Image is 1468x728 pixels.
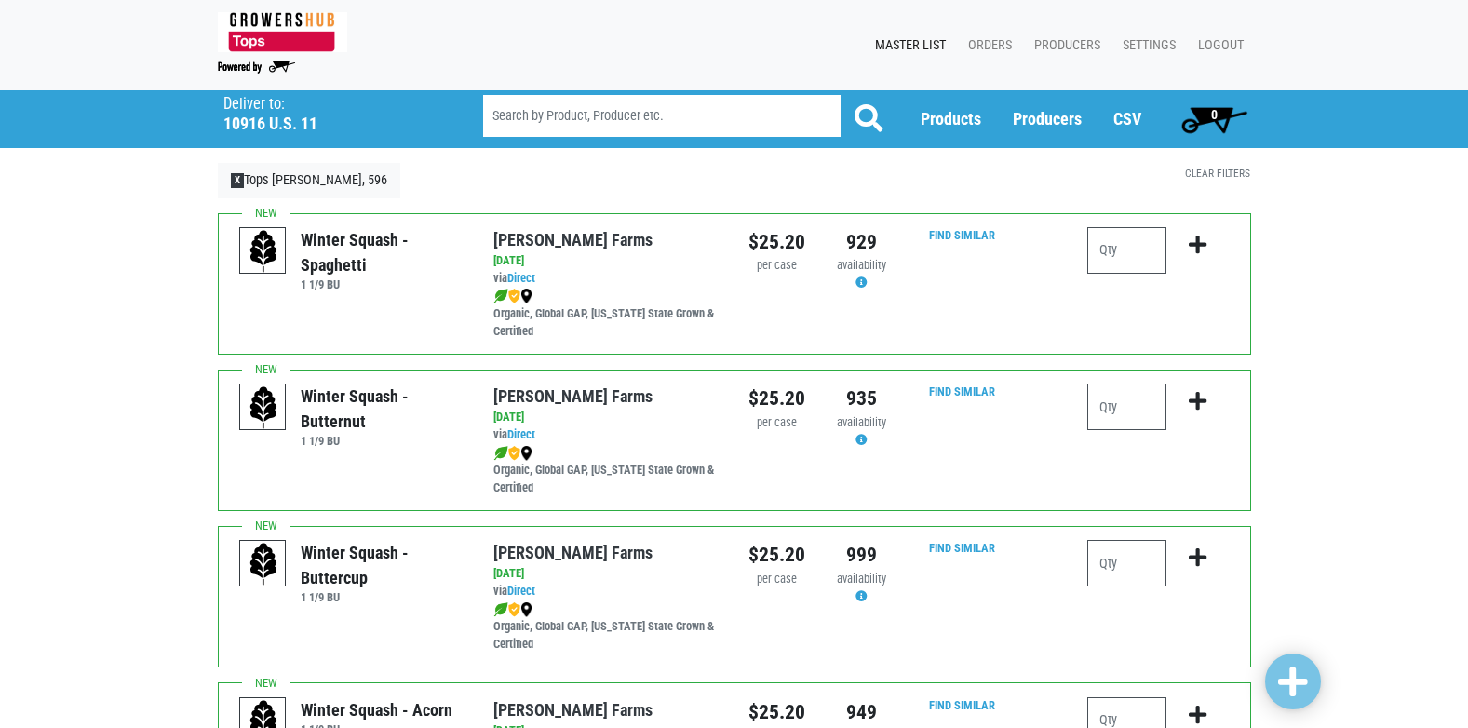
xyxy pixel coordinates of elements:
[507,271,535,285] a: Direct
[520,602,532,617] img: map_marker-0e94453035b3232a4d21701695807de9.png
[493,386,653,406] a: [PERSON_NAME] Farms
[833,540,890,570] div: 999
[748,227,805,257] div: $25.20
[1185,167,1250,180] a: Clear Filters
[1087,540,1166,586] input: Qty
[921,109,981,128] a: Products
[493,543,653,562] a: [PERSON_NAME] Farms
[1013,109,1082,128] a: Producers
[1173,101,1256,138] a: 0
[929,541,995,555] a: Find Similar
[223,90,450,134] span: Tops Adams, 596 (10916 US-11, Adams, NY 13605, USA)
[231,173,245,188] span: X
[508,446,520,461] img: safety-e55c860ca8c00a9c171001a62a92dabd.png
[218,61,295,74] img: Powered by Big Wheelbarrow
[301,697,452,722] div: Winter Squash - Acorn
[493,565,720,583] div: [DATE]
[493,583,720,600] div: via
[508,289,520,303] img: safety-e55c860ca8c00a9c171001a62a92dabd.png
[860,28,953,63] a: Master List
[493,230,653,249] a: [PERSON_NAME] Farms
[833,227,890,257] div: 929
[1183,28,1251,63] a: Logout
[520,446,532,461] img: map_marker-0e94453035b3232a4d21701695807de9.png
[493,602,508,617] img: leaf-e5c59151409436ccce96b2ca1b28e03c.png
[483,95,841,137] input: Search by Product, Producer etc.
[301,434,465,448] h6: 1 1/9 BU
[837,415,886,429] span: availability
[520,289,532,303] img: map_marker-0e94453035b3232a4d21701695807de9.png
[301,540,465,590] div: Winter Squash - Buttercup
[837,572,886,586] span: availability
[507,427,535,441] a: Direct
[1211,107,1218,122] span: 0
[493,700,653,720] a: [PERSON_NAME] Farms
[929,698,995,712] a: Find Similar
[748,414,805,432] div: per case
[493,252,720,270] div: [DATE]
[218,163,401,198] a: XTops [PERSON_NAME], 596
[301,590,465,604] h6: 1 1/9 BU
[953,28,1019,63] a: Orders
[833,697,890,727] div: 949
[493,446,508,461] img: leaf-e5c59151409436ccce96b2ca1b28e03c.png
[507,584,535,598] a: Direct
[218,12,347,52] img: 279edf242af8f9d49a69d9d2afa010fb.png
[240,541,287,587] img: placeholder-variety-43d6402dacf2d531de610a020419775a.svg
[240,228,287,275] img: placeholder-variety-43d6402dacf2d531de610a020419775a.svg
[493,426,720,444] div: via
[493,270,720,288] div: via
[929,228,995,242] a: Find Similar
[748,257,805,275] div: per case
[493,600,720,654] div: Organic, Global GAP, [US_STATE] State Grown & Certified
[493,288,720,341] div: Organic, Global GAP, [US_STATE] State Grown & Certified
[748,571,805,588] div: per case
[493,289,508,303] img: leaf-e5c59151409436ccce96b2ca1b28e03c.png
[301,227,465,277] div: Winter Squash - Spaghetti
[1087,227,1166,274] input: Qty
[240,384,287,431] img: placeholder-variety-43d6402dacf2d531de610a020419775a.svg
[837,258,886,272] span: availability
[1113,109,1141,128] a: CSV
[1019,28,1108,63] a: Producers
[301,384,465,434] div: Winter Squash - Butternut
[223,114,436,134] h5: 10916 U.S. 11
[1108,28,1183,63] a: Settings
[301,277,465,291] h6: 1 1/9 BU
[493,444,720,497] div: Organic, Global GAP, [US_STATE] State Grown & Certified
[748,540,805,570] div: $25.20
[748,697,805,727] div: $25.20
[493,409,720,426] div: [DATE]
[833,384,890,413] div: 935
[223,95,436,114] p: Deliver to:
[748,384,805,413] div: $25.20
[929,384,995,398] a: Find Similar
[508,602,520,617] img: safety-e55c860ca8c00a9c171001a62a92dabd.png
[1087,384,1166,430] input: Qty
